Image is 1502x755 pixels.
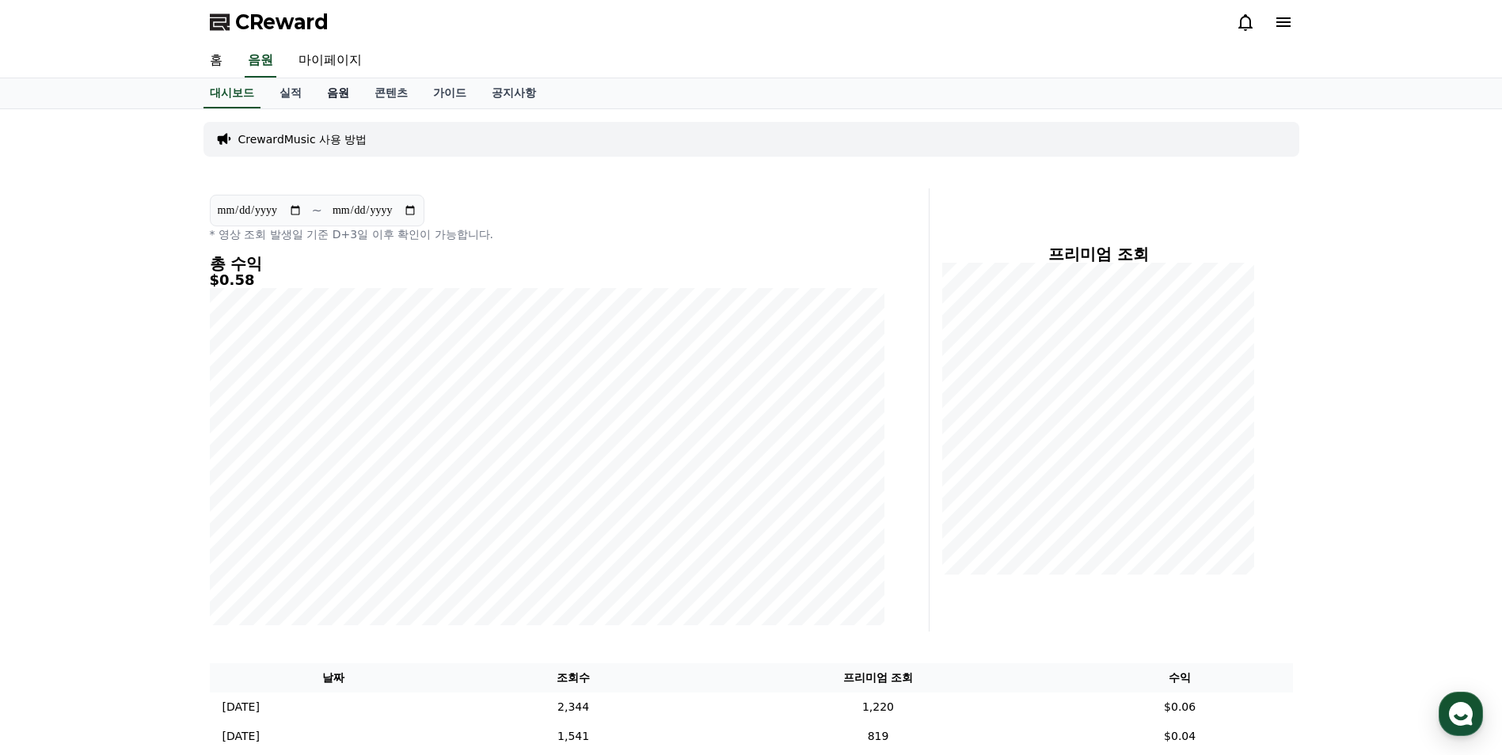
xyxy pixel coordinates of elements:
[50,525,59,538] span: 홈
[222,728,260,745] p: [DATE]
[362,78,420,108] a: 콘텐츠
[458,722,689,751] td: 1,541
[689,692,1067,722] td: 1,220
[245,44,276,78] a: 음원
[235,9,329,35] span: CReward
[689,722,1067,751] td: 819
[286,44,375,78] a: 마이페이지
[458,692,689,722] td: 2,344
[222,699,260,715] p: [DATE]
[312,201,322,220] p: ~
[314,78,362,108] a: 음원
[1067,663,1293,692] th: 수익
[145,526,164,539] span: 대화
[197,44,235,78] a: 홈
[267,78,314,108] a: 실적
[210,663,458,692] th: 날짜
[942,245,1255,263] h4: 프리미엄 조회
[203,78,260,108] a: 대시보드
[689,663,1067,692] th: 프리미엄 조회
[420,78,479,108] a: 가이드
[1067,692,1293,722] td: $0.06
[210,226,884,242] p: * 영상 조회 발생일 기준 D+3일 이후 확인이 가능합니다.
[238,131,367,147] a: CrewardMusic 사용 방법
[105,502,204,541] a: 대화
[204,502,304,541] a: 설정
[458,663,689,692] th: 조회수
[479,78,549,108] a: 공지사항
[245,525,264,538] span: 설정
[1067,722,1293,751] td: $0.04
[210,272,884,288] h5: $0.58
[210,9,329,35] a: CReward
[5,502,105,541] a: 홈
[210,255,884,272] h4: 총 수익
